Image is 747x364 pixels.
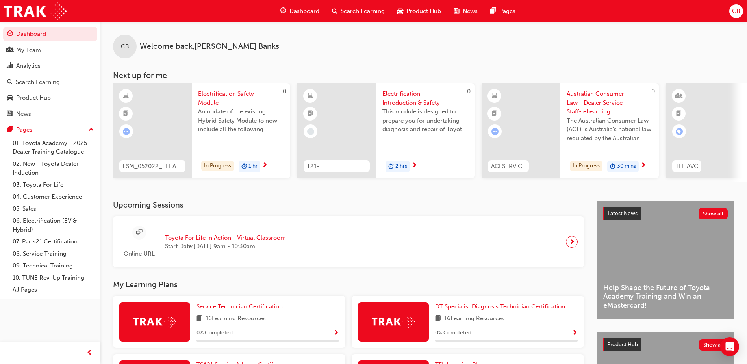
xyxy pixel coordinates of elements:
[435,314,441,324] span: book-icon
[491,162,526,171] span: ACLSERVICE
[196,302,286,311] a: Service Technician Certification
[136,228,142,238] span: sessionType_ONLINE_URL-icon
[333,328,339,338] button: Show Progress
[572,330,578,337] span: Show Progress
[100,71,747,80] h3: Next up for me
[16,125,32,134] div: Pages
[435,303,565,310] span: DT Specialist Diagnosis Technician Certification
[9,284,97,296] a: All Pages
[16,93,51,102] div: Product Hub
[165,233,286,242] span: Toyota For Life In Action - Virtual Classroom
[572,328,578,338] button: Show Progress
[119,249,159,258] span: Online URL
[617,162,636,171] span: 30 mins
[16,110,31,119] div: News
[3,43,97,58] a: My Team
[206,314,266,324] span: 16 Learning Resources
[113,280,584,289] h3: My Learning Plans
[490,6,496,16] span: pages-icon
[341,7,385,16] span: Search Learning
[241,162,247,172] span: duration-icon
[444,314,504,324] span: 16 Learning Resources
[9,236,97,248] a: 07. Parts21 Certification
[372,316,415,328] img: Trak
[119,223,578,262] a: Online URLToyota For Life In Action - Virtual ClassroomStart Date:[DATE] 9am - 10:30am
[3,91,97,105] a: Product Hub
[406,7,441,16] span: Product Hub
[201,161,234,171] div: In Progress
[308,109,313,119] span: booktick-icon
[676,109,682,119] span: booktick-icon
[9,272,97,284] a: 10. TUNE Rev-Up Training
[603,283,728,310] span: Help Shape the Future of Toyota Academy Training and Win an eMastercard!
[3,59,97,73] a: Analytics
[603,338,728,351] a: Product HubShow all
[3,75,97,89] a: Search Learning
[640,162,646,169] span: next-icon
[447,3,484,19] a: news-iconNews
[9,248,97,260] a: 08. Service Training
[391,3,447,19] a: car-iconProduct Hub
[283,88,286,95] span: 0
[463,7,478,16] span: News
[165,242,286,251] span: Start Date: [DATE] 9am - 10:30am
[3,25,97,123] button: DashboardMy TeamAnalyticsSearch LearningProduct HubNews
[326,3,391,19] a: search-iconSearch Learning
[9,137,97,158] a: 01. Toyota Academy - 2025 Dealer Training Catalogue
[699,208,728,219] button: Show all
[7,79,13,86] span: search-icon
[720,337,739,356] div: Open Intercom Messenger
[123,128,130,135] span: learningRecordVerb_ATTEMPT-icon
[140,42,279,51] span: Welcome back , [PERSON_NAME] Banks
[16,46,41,55] div: My Team
[332,6,337,16] span: search-icon
[248,162,258,171] span: 1 hr
[307,162,367,171] span: T21-FOD_HVIS_PREREQ
[675,162,698,171] span: TFLIAVC
[603,207,728,220] a: Latest NewsShow all
[3,123,97,137] button: Pages
[7,31,13,38] span: guage-icon
[729,4,743,18] button: CB
[198,107,284,134] span: An update of the existing Hybrid Safety Module to now include all the following electrification v...
[123,109,129,119] span: booktick-icon
[289,7,319,16] span: Dashboard
[491,128,499,135] span: learningRecordVerb_ATTEMPT-icon
[133,316,176,328] img: Trak
[676,91,682,101] span: learningResourceType_INSTRUCTOR_LED-icon
[113,201,584,210] h3: Upcoming Sessions
[597,201,734,319] a: Latest NewsShow allHelp Shape the Future of Toyota Academy Training and Win an eMastercard!
[492,109,497,119] span: booktick-icon
[607,341,638,348] span: Product Hub
[397,6,403,16] span: car-icon
[9,191,97,203] a: 04. Customer Experience
[482,83,659,178] a: 0ACLSERVICEAustralian Consumer Law - Dealer Service Staff- eLearning ModuleThe Australian Consume...
[4,2,67,20] img: Trak
[9,203,97,215] a: 05. Sales
[435,329,471,338] span: 0 % Completed
[492,91,497,101] span: learningResourceType_ELEARNING-icon
[570,161,602,171] div: In Progress
[382,107,468,134] span: This module is designed to prepare you for undertaking diagnosis and repair of Toyota & Lexus Ele...
[9,215,97,236] a: 06. Electrification (EV & Hybrid)
[651,88,655,95] span: 0
[122,162,182,171] span: ESM_052022_ELEARN
[7,63,13,70] span: chart-icon
[467,88,471,95] span: 0
[411,162,417,169] span: next-icon
[499,7,515,16] span: Pages
[196,329,233,338] span: 0 % Completed
[7,111,13,118] span: news-icon
[484,3,522,19] a: pages-iconPages
[569,236,575,247] span: next-icon
[16,61,41,71] div: Analytics
[9,179,97,191] a: 03. Toyota For Life
[333,330,339,337] span: Show Progress
[3,27,97,41] a: Dashboard
[280,6,286,16] span: guage-icon
[16,78,60,87] div: Search Learning
[567,89,652,116] span: Australian Consumer Law - Dealer Service Staff- eLearning Module
[610,162,615,172] span: duration-icon
[7,47,13,54] span: people-icon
